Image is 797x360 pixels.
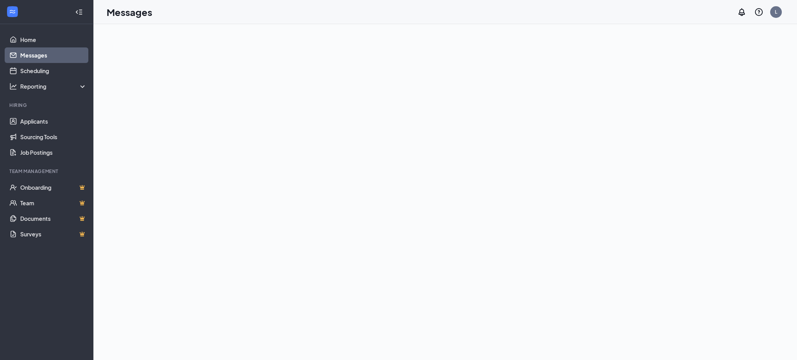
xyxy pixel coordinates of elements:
a: Job Postings [20,145,87,160]
a: DocumentsCrown [20,211,87,226]
a: Sourcing Tools [20,129,87,145]
a: Home [20,32,87,47]
svg: Collapse [75,8,83,16]
a: SurveysCrown [20,226,87,242]
a: Messages [20,47,87,63]
svg: WorkstreamLogo [9,8,16,16]
svg: Analysis [9,82,17,90]
h1: Messages [107,5,152,19]
div: Hiring [9,102,85,108]
div: L [775,9,777,15]
div: Reporting [20,82,87,90]
a: TeamCrown [20,195,87,211]
svg: QuestionInfo [754,7,764,17]
a: Scheduling [20,63,87,79]
svg: Notifications [737,7,746,17]
a: OnboardingCrown [20,180,87,195]
a: Applicants [20,114,87,129]
div: Team Management [9,168,85,175]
